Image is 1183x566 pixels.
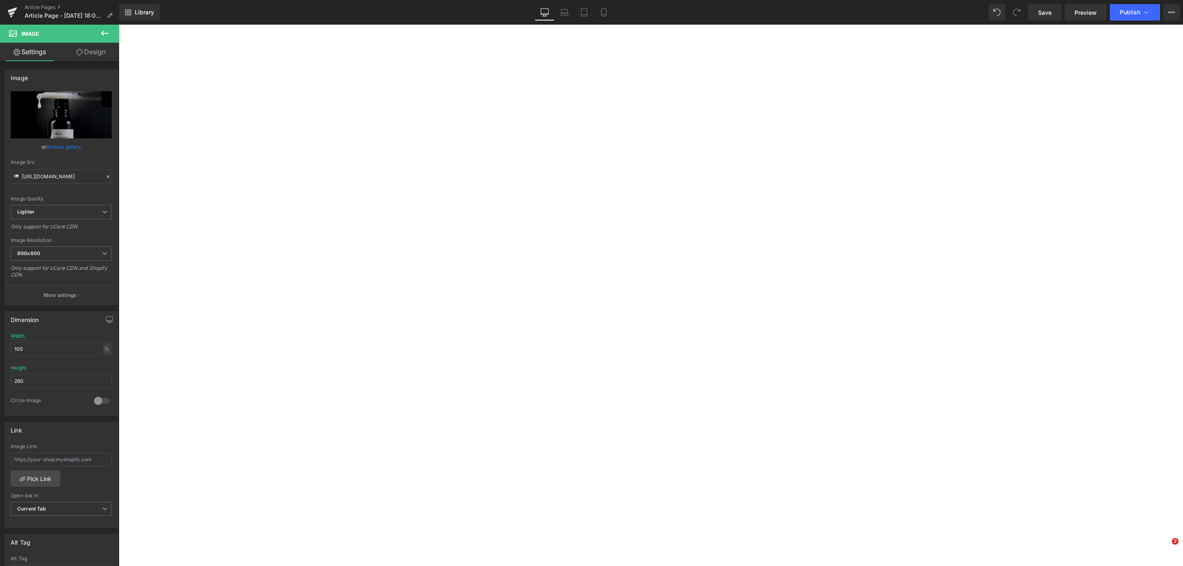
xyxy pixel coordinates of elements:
[103,343,110,354] div: %
[11,493,112,499] div: Open link In
[1163,4,1180,21] button: More
[11,143,112,151] div: or
[11,237,112,243] div: Image Resolution
[11,470,60,487] a: Pick Link
[1155,538,1175,558] iframe: Intercom live chat
[17,209,35,215] b: Lighter
[11,159,112,165] div: Image Src
[11,365,26,371] div: Height
[1075,8,1097,17] span: Preview
[594,4,614,21] a: Mobile
[119,4,160,21] a: New Library
[11,70,28,81] div: Image
[574,4,594,21] a: Tablet
[21,30,39,37] span: Image
[11,534,30,546] div: Alt Tag
[11,312,39,323] div: Dimension
[11,374,112,388] input: auto
[1110,4,1160,21] button: Publish
[135,9,154,16] span: Library
[17,506,46,512] b: Current Tab
[17,250,40,256] b: 800x800
[11,196,112,202] div: Image Quality
[1172,538,1178,545] span: 2
[11,444,112,449] div: Image Link
[25,4,119,11] a: Article Pages
[1065,4,1107,21] a: Preview
[1120,9,1140,16] span: Publish
[11,265,112,283] div: Only support for UCare CDN and Shopify CDN
[11,397,86,406] div: Circle Image
[61,43,121,61] a: Design
[989,4,1005,21] button: Undo
[555,4,574,21] a: Laptop
[44,292,76,299] p: More settings
[11,422,22,434] div: Link
[11,223,112,235] div: Only support for UCare CDN
[11,169,112,184] input: Link
[11,342,112,356] input: auto
[1008,4,1025,21] button: Redo
[46,140,81,154] a: Browse gallery
[11,453,112,466] input: https://your-shop.myshopify.com
[535,4,555,21] a: Desktop
[1038,8,1052,17] span: Save
[5,285,117,305] button: More settings
[25,12,104,19] span: Article Page - [DATE] 18:06:17
[11,333,25,339] div: Width
[11,556,112,561] div: Alt Tag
